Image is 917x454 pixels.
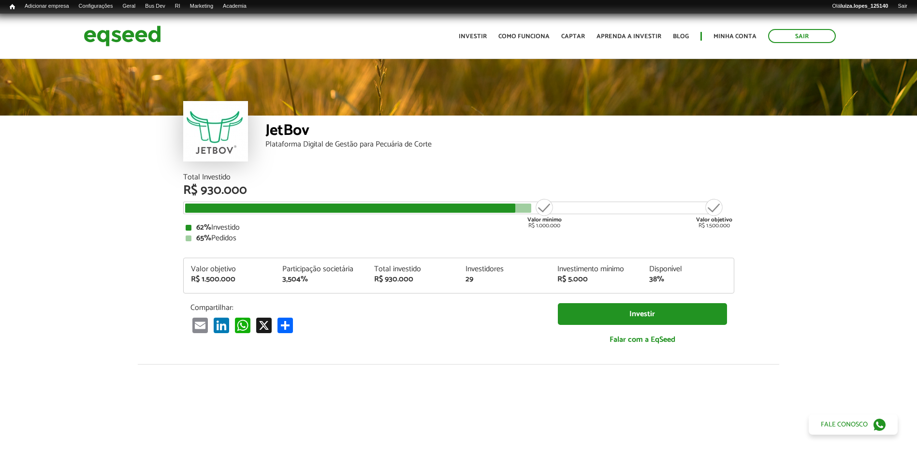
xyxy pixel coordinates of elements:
div: 38% [649,276,727,283]
div: R$ 1.000.000 [526,198,563,229]
a: Minha conta [713,33,757,40]
p: Compartilhar: [190,303,543,312]
a: Oláluiza.lopes_125140 [827,2,893,10]
div: Total investido [374,265,451,273]
a: RI [170,2,185,10]
strong: 62% [196,221,211,234]
div: Investidores [466,265,543,273]
a: Email [190,317,210,333]
div: R$ 5.000 [557,276,635,283]
strong: Valor mínimo [527,215,562,224]
a: Academia [218,2,251,10]
a: Investir [558,303,727,325]
a: Falar com a EqSeed [558,330,727,350]
a: Investir [459,33,487,40]
a: Adicionar empresa [20,2,74,10]
div: Pedidos [186,234,732,242]
div: Disponível [649,265,727,273]
a: Fale conosco [809,414,898,435]
img: EqSeed [84,23,161,49]
a: Aprenda a investir [597,33,661,40]
div: R$ 930.000 [183,184,734,197]
a: Configurações [74,2,118,10]
div: R$ 1.500.000 [696,198,732,229]
div: Plataforma Digital de Gestão para Pecuária de Corte [265,141,734,148]
a: X [254,317,274,333]
a: Sair [893,2,912,10]
div: Investido [186,224,732,232]
strong: luiza.lopes_125140 [841,3,888,9]
div: R$ 930.000 [374,276,451,283]
div: R$ 1.500.000 [191,276,268,283]
a: Captar [561,33,585,40]
a: LinkedIn [212,317,231,333]
a: Share [276,317,295,333]
a: Blog [673,33,689,40]
a: Início [5,2,20,12]
div: Total Investido [183,174,734,181]
span: Início [10,3,15,10]
div: JetBov [265,123,734,141]
strong: 65% [196,232,211,245]
div: Valor objetivo [191,265,268,273]
div: 3,504% [282,276,360,283]
a: Marketing [185,2,218,10]
a: Geral [117,2,140,10]
a: Sair [768,29,836,43]
strong: Valor objetivo [696,215,732,224]
a: Bus Dev [140,2,170,10]
div: 29 [466,276,543,283]
div: Investimento mínimo [557,265,635,273]
div: Participação societária [282,265,360,273]
a: WhatsApp [233,317,252,333]
a: Como funciona [498,33,550,40]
